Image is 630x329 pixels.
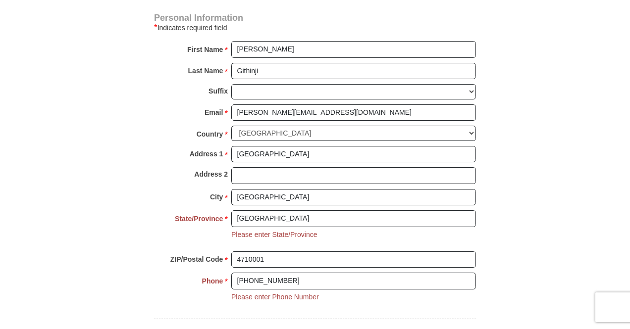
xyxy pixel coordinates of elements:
[209,84,228,98] strong: Suffix
[231,230,317,239] li: Please enter State/Province
[202,274,223,288] strong: Phone
[175,212,223,226] strong: State/Province
[194,167,228,181] strong: Address 2
[170,252,223,266] strong: ZIP/Postal Code
[190,147,223,161] strong: Address 1
[188,64,223,78] strong: Last Name
[210,190,223,204] strong: City
[231,292,319,302] li: Please enter Phone Number
[197,127,223,141] strong: Country
[187,43,223,56] strong: First Name
[154,22,476,34] div: Indicates required field
[154,14,476,22] h4: Personal Information
[205,105,223,119] strong: Email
